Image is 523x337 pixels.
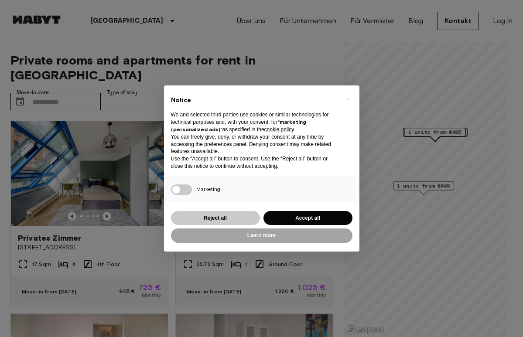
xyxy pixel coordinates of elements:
strong: “marketing (personalized ads)” [171,119,306,133]
a: cookie policy [264,126,294,133]
button: Reject all [171,211,260,225]
button: Learn more [171,228,352,243]
p: We and selected third parties use cookies or similar technologies for technical purposes and, wit... [171,111,338,133]
button: Close this notice [341,92,355,106]
button: Accept all [263,211,352,225]
p: You can freely give, deny, or withdraw your consent at any time by accessing the preferences pane... [171,133,338,155]
h2: Notice [171,96,338,105]
span: Marketing [196,186,220,192]
span: × [346,94,349,105]
p: Use the “Accept all” button to consent. Use the “Reject all” button or close this notice to conti... [171,155,338,170]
